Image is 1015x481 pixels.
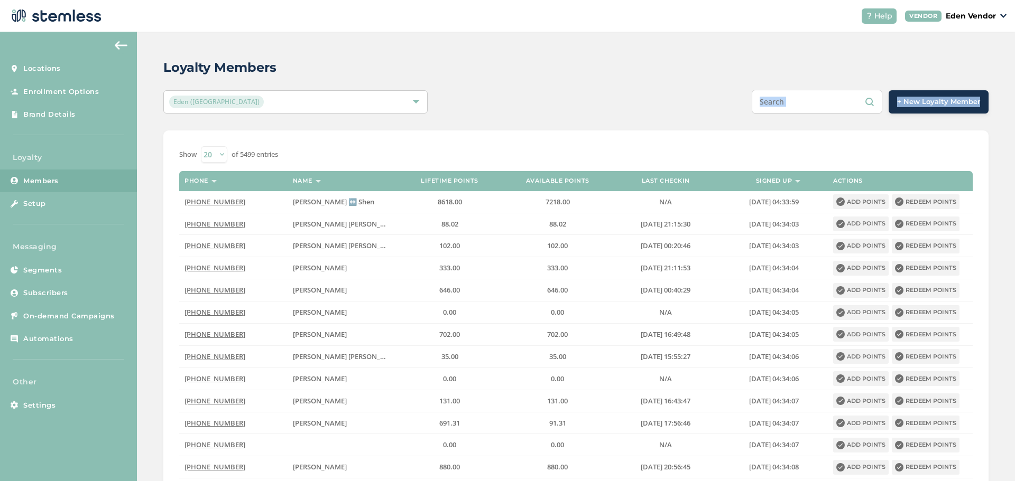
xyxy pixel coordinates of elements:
[752,90,882,114] input: Search
[115,41,127,50] img: icon-arrow-back-accent-c549486e.svg
[23,63,61,74] span: Locations
[23,199,46,209] span: Setup
[163,58,276,77] h2: Loyalty Members
[23,311,115,322] span: On-demand Campaigns
[23,288,68,298] span: Subscribers
[1000,14,1007,18] img: icon_down-arrow-small-66adaf34.svg
[962,430,1015,481] iframe: Chat Widget
[866,13,872,19] img: icon-help-white-03924b79.svg
[874,11,892,22] span: Help
[23,87,99,97] span: Enrollment Options
[897,97,980,107] span: + New Loyalty Member
[889,90,989,114] button: + New Loyalty Member
[946,11,996,22] p: Eden Vendor
[23,400,56,411] span: Settings
[23,176,59,186] span: Members
[23,109,76,120] span: Brand Details
[8,5,101,26] img: logo-dark-0685b13c.svg
[169,96,264,108] span: Eden ([GEOGRAPHIC_DATA])
[23,265,62,276] span: Segments
[905,11,942,22] div: VENDOR
[23,334,73,344] span: Automations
